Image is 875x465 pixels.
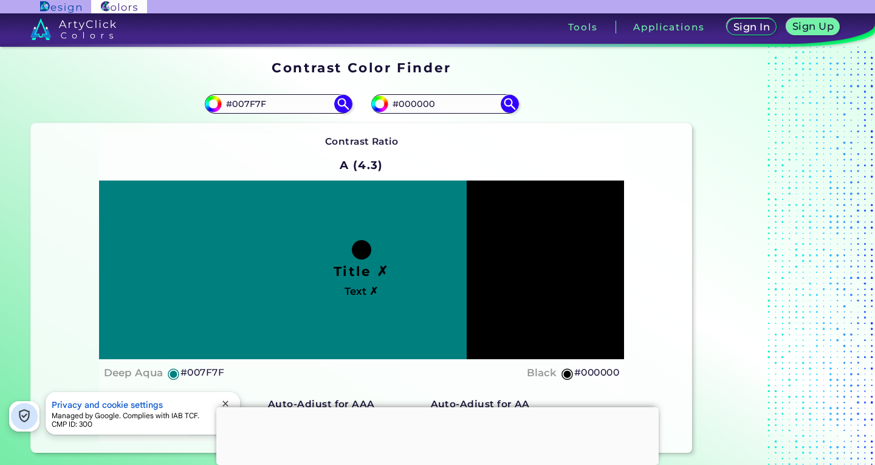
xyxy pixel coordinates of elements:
[527,364,557,382] h4: Black
[334,152,388,179] h2: A (4.3)
[272,58,451,77] h1: Contrast Color Finder
[334,262,389,280] h1: Title ✗
[180,365,224,381] h5: #007F7F
[794,22,832,31] h5: Sign Up
[222,95,335,112] input: type color 1..
[325,136,399,147] strong: Contrast Ratio
[345,283,378,300] h4: Text ✗
[633,22,704,32] h3: Applications
[561,366,574,381] h5: ◉
[697,56,849,458] iframe: Advertisement
[388,95,501,112] input: type color 2..
[568,22,598,32] h3: Tools
[789,19,837,35] a: Sign Up
[104,364,163,382] h4: Deep Aqua
[334,95,352,113] img: icon search
[735,22,768,32] h5: Sign In
[30,18,116,40] img: logo_artyclick_colors_white.svg
[574,365,619,381] h5: #000000
[501,95,519,113] img: icon search
[729,19,774,35] a: Sign In
[216,407,659,462] iframe: Advertisement
[40,1,81,13] img: ArtyClick Design logo
[268,398,375,410] strong: Auto-Adjust for AAA
[431,398,530,410] strong: Auto-Adjust for AA
[167,366,180,381] h5: ◉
